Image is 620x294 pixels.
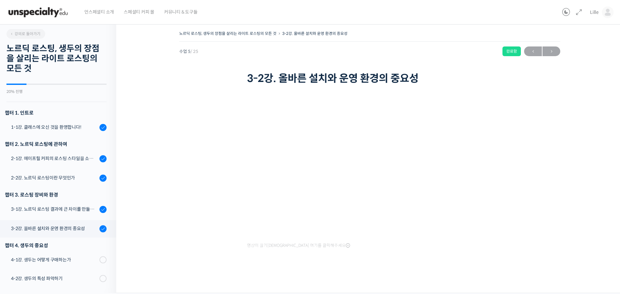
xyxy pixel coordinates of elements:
[5,190,107,199] div: 챕터 3. 로스팅 장비와 환경
[6,44,107,74] h2: 노르딕 로스팅, 생두의 장점을 살리는 라이트 로스팅의 모든 것
[191,49,198,54] span: / 25
[542,46,560,56] a: 다음→
[11,206,98,213] div: 3-1강. 노르딕 로스팅 결과에 큰 차이를 만들어내는 로스팅 머신의 종류와 환경
[524,46,542,56] a: ←이전
[11,225,98,232] div: 3-2강. 올바른 설치와 운영 환경의 중요성
[10,31,40,36] span: 강의로 돌아가기
[179,31,276,36] a: 노르딕 로스팅, 생두의 장점을 살리는 라이트 로스팅의 모든 것
[524,47,542,56] span: ←
[11,275,98,282] div: 4-2강. 생두의 특성 파악하기
[6,90,107,94] div: 20% 진행
[542,47,560,56] span: →
[247,243,350,248] span: 영상이 끊기[DEMOGRAPHIC_DATA] 여기를 클릭해주세요
[5,241,107,250] div: 챕터 4. 생두의 중요성
[11,174,98,181] div: 2-2강. 노르딕 로스팅이란 무엇인가
[179,49,198,54] span: 수업 5
[5,140,107,148] div: 챕터 2. 노르딕 로스팅에 관하여
[282,31,347,36] a: 3-2강. 올바른 설치와 운영 환경의 중요성
[11,124,98,131] div: 1-1강. 클래스에 오신 것을 환영합니다!
[5,108,107,117] h3: 챕터 1. 인트로
[11,256,98,263] div: 4-1강. 생두는 어떻게 구매하는가
[247,72,492,85] h1: 3-2강. 올바른 설치와 운영 환경의 중요성
[11,155,98,162] div: 2-1강. 에이프릴 커피의 로스팅 스타일을 소개합니다
[6,29,45,39] a: 강의로 돌아가기
[502,46,521,56] div: 완료함
[590,9,599,15] span: Lille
